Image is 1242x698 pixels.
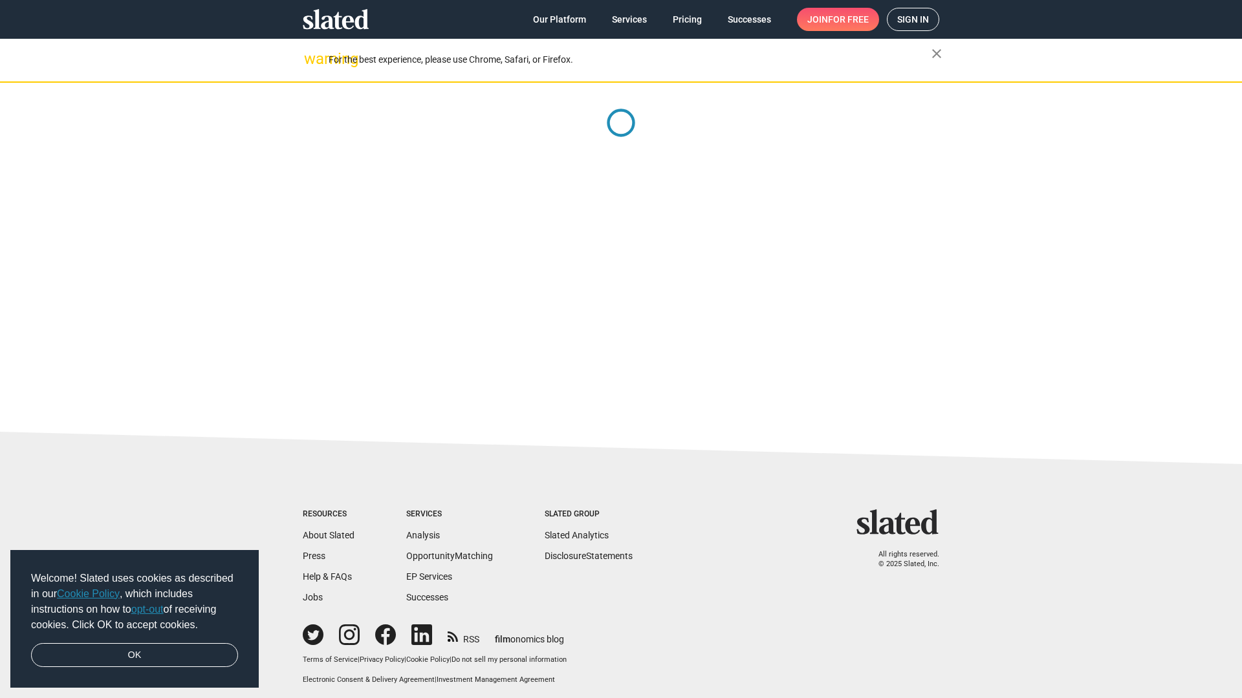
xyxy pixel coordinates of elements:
[303,551,325,561] a: Press
[406,551,493,561] a: OpportunityMatching
[717,8,781,31] a: Successes
[612,8,647,31] span: Services
[865,550,939,569] p: All rights reserved. © 2025 Slated, Inc.
[728,8,771,31] span: Successes
[828,8,869,31] span: for free
[57,588,120,599] a: Cookie Policy
[533,8,586,31] span: Our Platform
[797,8,879,31] a: Joinfor free
[450,655,452,664] span: |
[602,8,657,31] a: Services
[10,550,259,688] div: cookieconsent
[31,643,238,668] a: dismiss cookie message
[406,592,448,602] a: Successes
[31,571,238,633] span: Welcome! Slated uses cookies as described in our , which includes instructions on how to of recei...
[545,509,633,520] div: Slated Group
[303,530,354,540] a: About Slated
[404,655,406,664] span: |
[406,509,493,520] div: Services
[495,634,510,644] span: film
[929,46,944,61] mat-icon: close
[448,626,479,646] a: RSS
[673,8,702,31] span: Pricing
[303,509,354,520] div: Resources
[329,51,931,69] div: For the best experience, please use Chrome, Safari, or Firefox.
[406,571,452,582] a: EP Services
[523,8,596,31] a: Our Platform
[406,655,450,664] a: Cookie Policy
[358,655,360,664] span: |
[303,571,352,582] a: Help & FAQs
[545,551,633,561] a: DisclosureStatements
[304,51,320,67] mat-icon: warning
[897,8,929,30] span: Sign in
[303,655,358,664] a: Terms of Service
[360,655,404,664] a: Privacy Policy
[452,655,567,665] button: Do not sell my personal information
[303,592,323,602] a: Jobs
[406,530,440,540] a: Analysis
[662,8,712,31] a: Pricing
[437,675,555,684] a: Investment Management Agreement
[495,623,564,646] a: filmonomics blog
[887,8,939,31] a: Sign in
[807,8,869,31] span: Join
[303,675,435,684] a: Electronic Consent & Delivery Agreement
[435,675,437,684] span: |
[131,604,164,615] a: opt-out
[545,530,609,540] a: Slated Analytics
